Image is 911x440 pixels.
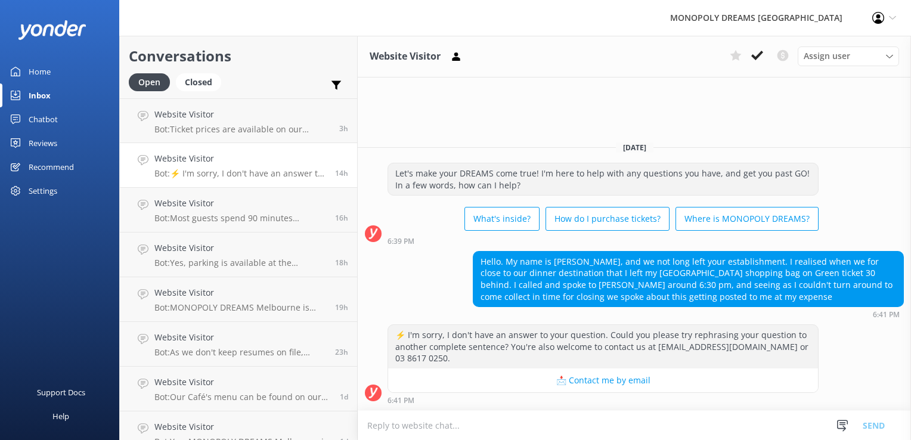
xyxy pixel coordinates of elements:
[804,49,850,63] span: Assign user
[464,207,540,231] button: What's inside?
[154,213,326,224] p: Bot: Most guests spend 90 minutes enjoying MONOPOLY DREAMS [GEOGRAPHIC_DATA]. Once inside, you ar...
[154,197,326,210] h4: Website Visitor
[120,277,357,322] a: Website VisitorBot:MONOPOLY DREAMS Melbourne is located on the Lower Ground Floor of [GEOGRAPHIC_...
[120,188,357,233] a: Website VisitorBot:Most guests spend 90 minutes enjoying MONOPOLY DREAMS [GEOGRAPHIC_DATA]. Once ...
[120,367,357,411] a: Website VisitorBot:Our Café's menu can be found on our website! Please visit [URL][DOMAIN_NAME] t...
[675,207,819,231] button: Where is MONOPOLY DREAMS?
[616,142,653,153] span: [DATE]
[120,98,357,143] a: Website VisitorBot:Ticket prices are available on our bookings webpage at [URL][DOMAIN_NAME].3h
[29,60,51,83] div: Home
[154,124,330,135] p: Bot: Ticket prices are available on our bookings webpage at [URL][DOMAIN_NAME].
[129,45,348,67] h2: Conversations
[473,252,903,306] div: Hello. My name is [PERSON_NAME], and we not long left your establishment. I realised when we for ...
[388,163,818,195] div: Let's make your DREAMS come true! I'm here to help with any questions you have, and get you past ...
[154,168,326,179] p: Bot: ⚡ I'm sorry, I don't have an answer to your question. Could you please try rephrasing your q...
[52,404,69,428] div: Help
[120,322,357,367] a: Website VisitorBot:As we don't keep resumes on file, please check our website for the latest open...
[154,152,326,165] h4: Website Visitor
[154,420,331,433] h4: Website Visitor
[29,179,57,203] div: Settings
[120,143,357,188] a: Website VisitorBot:⚡ I'm sorry, I don't have an answer to your question. Could you please try rep...
[29,155,74,179] div: Recommend
[546,207,670,231] button: How do I purchase tickets?
[154,241,326,255] h4: Website Visitor
[873,311,900,318] strong: 6:41 PM
[388,238,414,245] strong: 6:39 PM
[154,108,330,121] h4: Website Visitor
[154,392,331,402] p: Bot: Our Café's menu can be found on our website! Please visit [URL][DOMAIN_NAME] to view it.
[120,233,357,277] a: Website VisitorBot:Yes, parking is available at the [GEOGRAPHIC_DATA]. You can receive 3 hours of...
[154,347,326,358] p: Bot: As we don't keep resumes on file, please check our website for the latest openings: [DOMAIN_...
[473,310,904,318] div: Sep 24 2025 06:41pm (UTC +10:00) Australia/Sydney
[154,376,331,389] h4: Website Visitor
[154,258,326,268] p: Bot: Yes, parking is available at the [GEOGRAPHIC_DATA]. You can receive 3 hours of parking for $...
[37,380,85,404] div: Support Docs
[335,258,348,268] span: Sep 24 2025 03:25pm (UTC +10:00) Australia/Sydney
[335,213,348,223] span: Sep 24 2025 04:32pm (UTC +10:00) Australia/Sydney
[388,396,819,404] div: Sep 24 2025 06:41pm (UTC +10:00) Australia/Sydney
[129,75,176,88] a: Open
[335,347,348,357] span: Sep 24 2025 10:10am (UTC +10:00) Australia/Sydney
[129,73,170,91] div: Open
[370,49,441,64] h3: Website Visitor
[339,123,348,134] span: Sep 25 2025 06:05am (UTC +10:00) Australia/Sydney
[340,392,348,402] span: Sep 23 2025 11:26pm (UTC +10:00) Australia/Sydney
[154,331,326,344] h4: Website Visitor
[154,286,326,299] h4: Website Visitor
[388,397,414,404] strong: 6:41 PM
[388,368,818,392] button: 📩 Contact me by email
[29,107,58,131] div: Chatbot
[388,325,818,368] div: ⚡ I'm sorry, I don't have an answer to your question. Could you please try rephrasing your questi...
[176,75,227,88] a: Closed
[29,83,51,107] div: Inbox
[798,47,899,66] div: Assign User
[335,302,348,312] span: Sep 24 2025 02:07pm (UTC +10:00) Australia/Sydney
[29,131,57,155] div: Reviews
[176,73,221,91] div: Closed
[18,20,86,40] img: yonder-white-logo.png
[388,237,819,245] div: Sep 24 2025 06:39pm (UTC +10:00) Australia/Sydney
[335,168,348,178] span: Sep 24 2025 06:41pm (UTC +10:00) Australia/Sydney
[154,302,326,313] p: Bot: MONOPOLY DREAMS Melbourne is located on the Lower Ground Floor of [GEOGRAPHIC_DATA]. To acce...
